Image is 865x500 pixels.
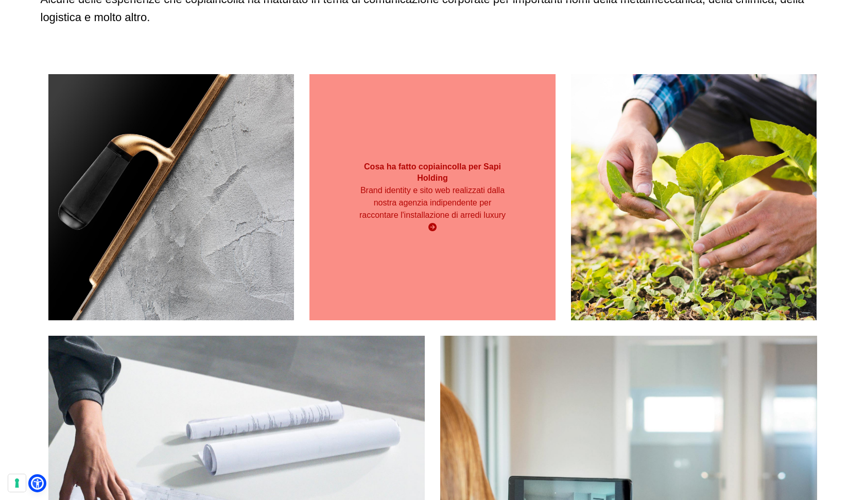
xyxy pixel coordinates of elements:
a: Apri il menu di accessibilità [31,477,44,490]
p: Brand identity e sito web realizzati dalla nostra agenzia indipendente per raccontare l'installaz... [359,184,507,221]
button: Le tue preferenze relative al consenso per le tecnologie di tracciamento [8,474,26,492]
a: Cosa ha fatto copiaincolla per Sapi Holding Brand identity e sito web realizzati dalla nostra age... [309,74,556,320]
strong: Cosa ha fatto copiaincolla per Sapi Holding [364,162,501,182]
